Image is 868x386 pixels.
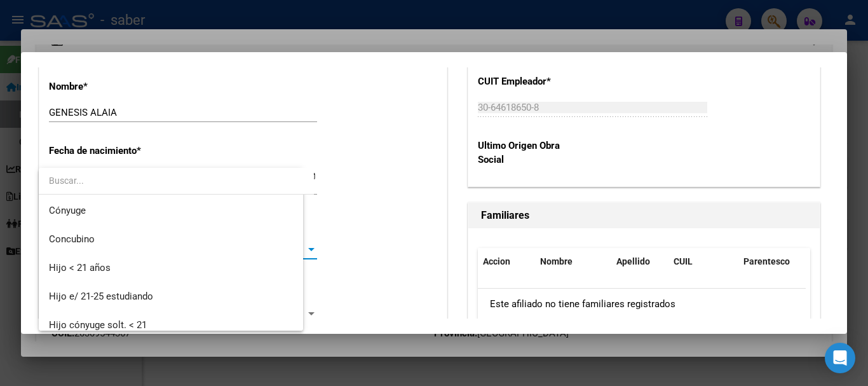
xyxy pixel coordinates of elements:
[39,167,314,194] input: dropdown search
[49,233,95,245] span: Concubino
[49,262,111,273] span: Hijo < 21 años
[49,319,147,331] span: Hijo cónyuge solt. < 21
[49,205,86,216] span: Cónyuge
[825,343,855,373] div: Open Intercom Messenger
[49,291,153,302] span: Hijo e/ 21-25 estudiando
